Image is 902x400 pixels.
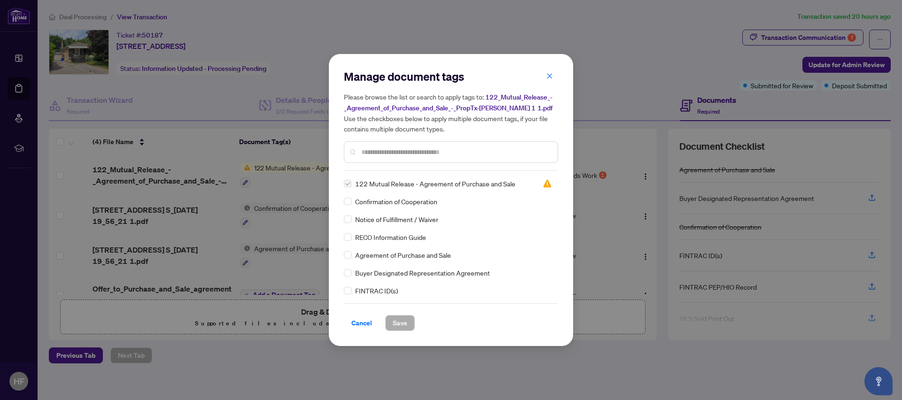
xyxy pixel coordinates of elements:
span: 122 Mutual Release - Agreement of Purchase and Sale [355,178,515,189]
button: Open asap [864,367,893,395]
h2: Manage document tags [344,69,558,84]
button: Cancel [344,315,380,331]
span: Notice of Fulfillment / Waiver [355,214,438,224]
span: FINTRAC ID(s) [355,285,398,296]
span: Agreement of Purchase and Sale [355,250,451,260]
h5: Please browse the list or search to apply tags to: Use the checkboxes below to apply multiple doc... [344,92,558,134]
button: Save [385,315,415,331]
span: RECO Information Guide [355,232,426,242]
span: Needs Work [543,179,552,188]
span: Buyer Designated Representation Agreement [355,268,490,278]
span: Cancel [351,315,372,331]
span: Confirmation of Cooperation [355,196,437,207]
img: status [543,179,552,188]
span: close [546,73,553,79]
